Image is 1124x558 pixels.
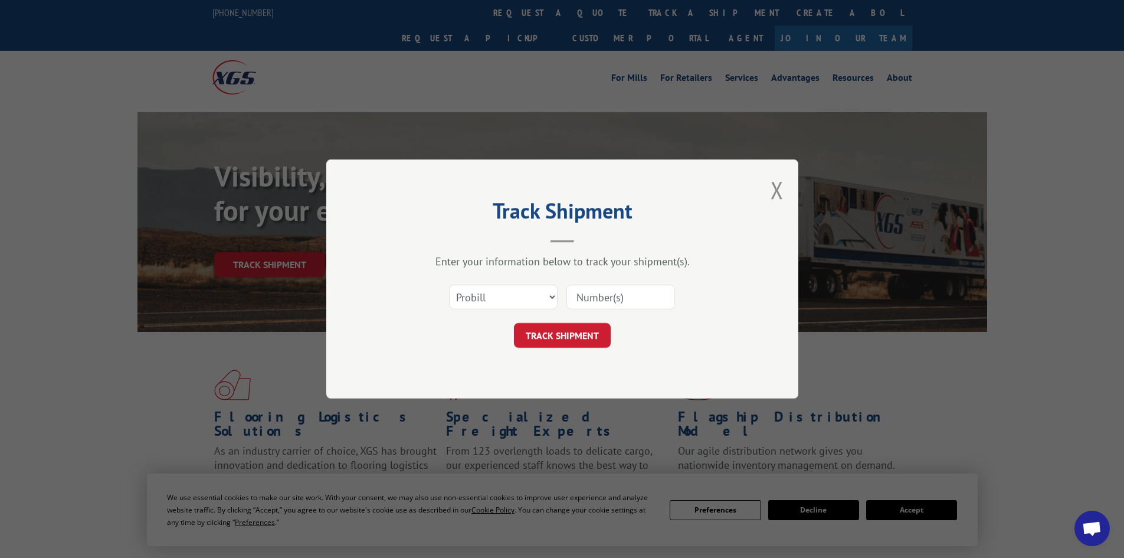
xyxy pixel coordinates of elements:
input: Number(s) [566,285,675,309]
button: TRACK SHIPMENT [514,323,611,348]
div: Open chat [1074,511,1110,546]
h2: Track Shipment [385,203,739,225]
button: Close modal [771,174,784,205]
div: Enter your information below to track your shipment(s). [385,254,739,268]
